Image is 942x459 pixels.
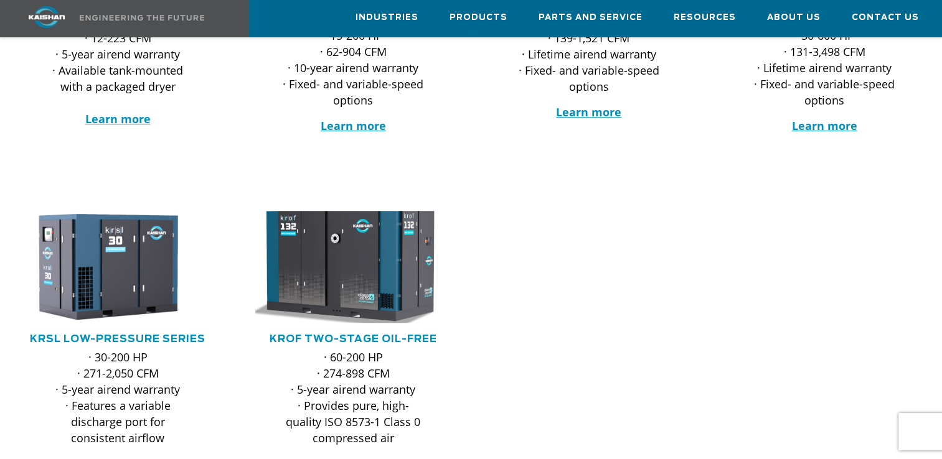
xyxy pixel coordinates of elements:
a: KRSL Low-Pressure Series [30,334,205,344]
p: · 30-200 HP · 271-2,050 CFM · 5-year airend warranty · Features a variable discharge port for con... [45,349,191,446]
div: krof132 [255,211,451,323]
span: Resources [674,11,736,25]
p: · 60-200 HP · 274-898 CFM · 5-year airend warranty · Provides pure, high-quality ISO 8573-1 Class... [280,349,426,446]
a: Contact Us [852,1,919,34]
a: Learn more [85,111,151,126]
a: Industries [356,1,418,34]
span: About Us [767,11,821,25]
img: krof132 [237,205,452,328]
p: · 30-600 HP · 131-3,498 CFM · Lifetime airend warranty · Fixed- and variable-speed options [751,27,897,108]
a: Products [450,1,507,34]
a: Resources [674,1,736,34]
a: Learn more [556,104,621,119]
span: Industries [356,11,418,25]
a: About Us [767,1,821,34]
img: krsl30 [11,211,207,323]
p: · 5-50 HP · 12-223 CFM · 5-year airend warranty · Available tank-mounted with a packaged dryer [45,14,191,127]
a: KROF TWO-STAGE OIL-FREE [270,334,437,344]
a: Learn more [791,118,857,133]
img: Engineering the future [80,15,204,21]
p: · 15-200 HP · 62-904 CFM · 10-year airend warranty · Fixed- and variable-speed options [280,27,426,108]
p: · 40-300 HP · 139-1,521 CFM · Lifetime airend warranty · Fixed- and variable-speed options [516,14,662,95]
span: Products [450,11,507,25]
a: Parts and Service [539,1,643,34]
span: Contact Us [852,11,919,25]
a: Learn more [321,118,386,133]
div: krsl30 [20,211,215,323]
span: Parts and Service [539,11,643,25]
